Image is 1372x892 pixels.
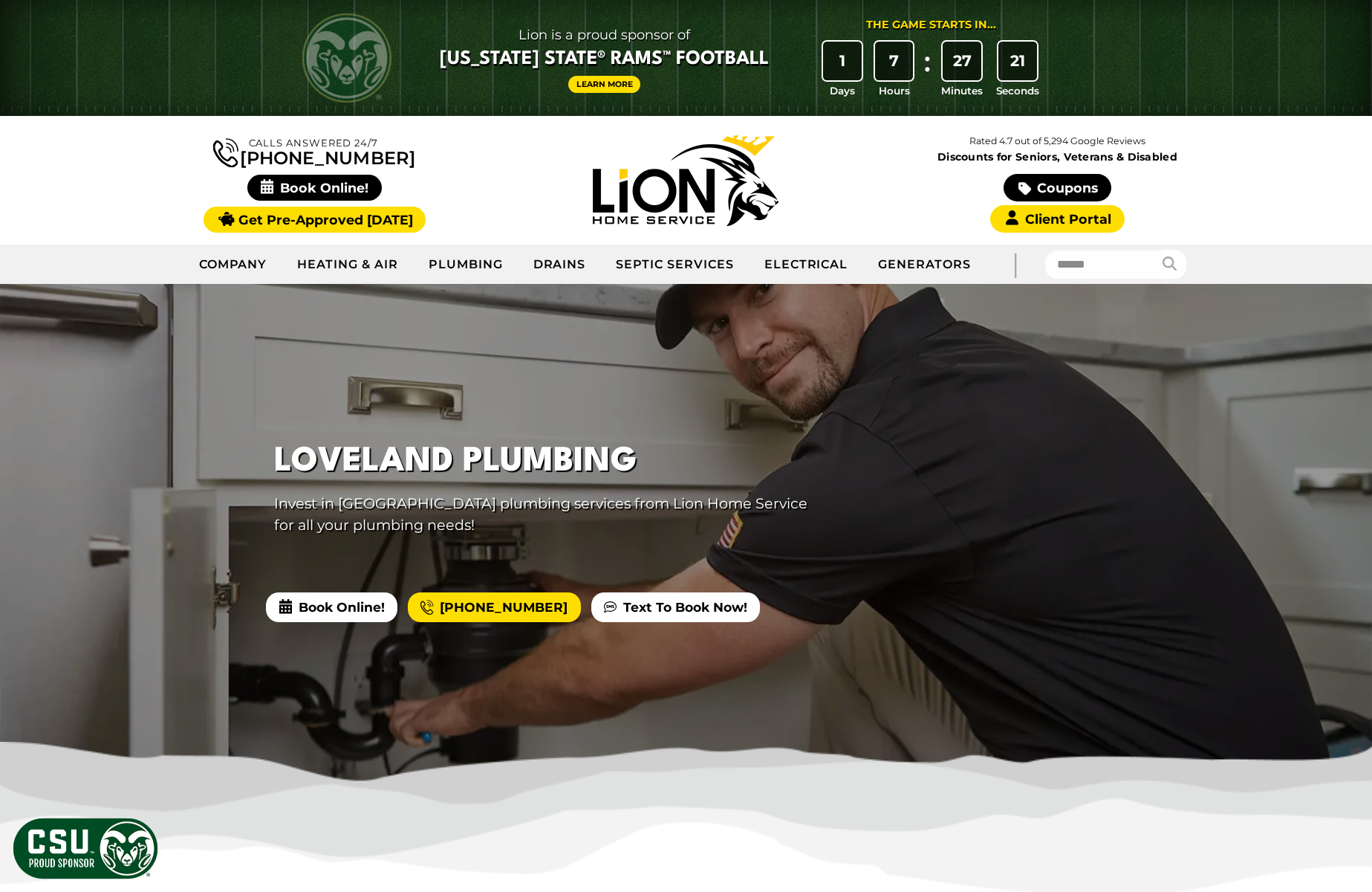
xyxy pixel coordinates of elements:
img: CSU Sponsor Badge [11,816,160,881]
a: Drains [518,246,602,283]
span: [US_STATE] State® Rams™ Football [440,47,769,72]
a: Learn More [568,76,641,93]
p: Invest in [GEOGRAPHIC_DATA] plumbing services from Lion Home Service for all your plumbing needs! [274,493,815,536]
span: Book Online! [247,175,382,201]
a: Septic Services [601,246,749,283]
a: [PHONE_NUMBER] [213,135,415,167]
img: CSU Rams logo [302,13,391,103]
a: Electrical [750,246,864,283]
a: Company [184,246,283,283]
a: Get Pre-Approved [DATE] [204,207,426,233]
a: Heating & Air [282,246,413,283]
span: Days [830,83,855,98]
img: Lion Home Service [593,135,778,226]
p: Rated 4.7 out of 5,294 Google Reviews [871,133,1243,149]
div: | [986,245,1045,284]
span: Seconds [996,83,1039,98]
div: 21 [998,42,1037,80]
a: Client Portal [990,205,1124,233]
a: Coupons [1004,174,1111,201]
div: The Game Starts in... [866,17,996,33]
a: [PHONE_NUMBER] [408,592,580,622]
span: Book Online! [266,592,397,622]
span: Lion is a proud sponsor of [440,23,769,47]
span: Hours [879,83,910,98]
span: Minutes [941,83,983,98]
div: : [920,42,934,99]
span: Discounts for Seniors, Veterans & Disabled [875,152,1241,162]
a: Text To Book Now! [591,592,760,622]
a: Plumbing [414,246,518,283]
h1: Loveland Plumbing [274,437,815,487]
div: 27 [943,42,981,80]
div: 1 [823,42,862,80]
a: Generators [863,246,986,283]
div: 7 [875,42,914,80]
